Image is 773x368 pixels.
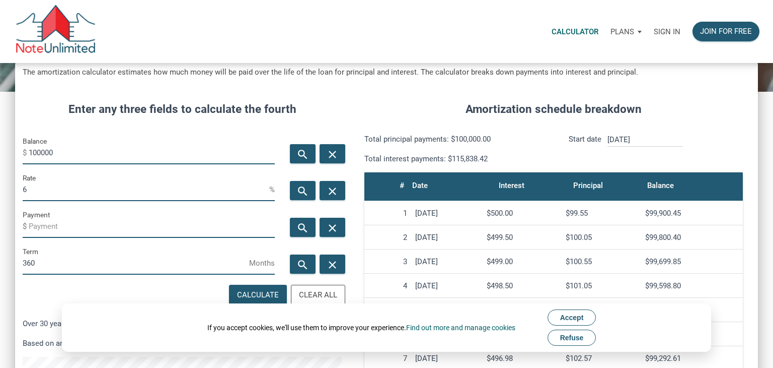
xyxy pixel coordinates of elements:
div: 4 [368,281,407,290]
button: Clear All [291,285,345,305]
button: Refuse [548,330,596,346]
div: 3 [368,257,407,266]
i: search [296,185,308,197]
i: close [327,185,339,197]
div: Join for free [700,26,752,37]
button: Join for free [692,22,759,41]
a: Sign in [648,16,686,47]
i: search [296,148,308,160]
h4: Enter any three fields to calculate the fourth [23,101,342,118]
div: [DATE] [415,281,479,290]
div: Principal [573,178,603,193]
div: $500.00 [487,209,558,218]
span: Accept [560,314,584,322]
div: [DATE] [415,209,479,218]
div: $499.00 [487,257,558,266]
div: Date [412,178,428,193]
div: 1 [368,209,407,218]
div: $102.57 [566,354,637,363]
button: search [290,255,316,274]
button: close [320,255,345,274]
div: $99,292.61 [645,354,739,363]
p: Sign in [654,27,680,36]
div: $100.05 [566,233,637,242]
button: Plans [604,17,648,47]
span: Refuse [560,334,584,342]
div: Balance [647,178,674,193]
a: Calculator [546,16,604,47]
div: If you accept cookies, we'll use them to improve your experience. [207,323,515,333]
input: Balance [29,142,275,164]
i: search [296,221,308,234]
button: search [290,218,316,237]
p: Calculator [552,27,598,36]
span: $ [23,145,29,161]
button: search [290,181,316,200]
div: Clear All [299,289,337,301]
a: Join for free [686,16,765,47]
label: Balance [23,135,47,147]
h4: Amortization schedule breakdown [357,101,750,118]
i: close [327,148,339,160]
input: Payment [29,215,275,238]
p: Based on an estimated monthly payment of $599.55 [23,337,342,349]
div: 2 [368,233,407,242]
a: Plans [604,16,648,47]
span: % [269,181,275,198]
p: Start date [569,133,601,165]
i: close [327,221,339,234]
div: $100.55 [566,257,637,266]
div: $498.50 [487,281,558,290]
button: close [320,218,345,237]
button: close [320,144,345,163]
p: Total principal payments: $100,000.00 [364,133,546,145]
button: search [290,144,316,163]
span: Months [249,255,275,271]
div: $499.50 [487,233,558,242]
p: Over 30 years you'll pay: $215,838.42 [23,318,342,330]
label: Term [23,246,38,258]
button: close [320,181,345,200]
div: [DATE] [415,257,479,266]
div: $99,900.45 [645,209,739,218]
div: $99,699.85 [645,257,739,266]
div: [DATE] [415,233,479,242]
button: Calculate [229,285,287,305]
button: Accept [548,310,596,326]
p: Plans [610,27,634,36]
a: Find out more and manage cookies [406,324,515,332]
div: $99,598.80 [645,281,739,290]
div: # [400,178,404,193]
i: close [327,258,339,271]
div: 7 [368,354,407,363]
p: Total interest payments: $115,838.42 [364,153,546,165]
div: $99.55 [566,209,637,218]
input: Term [23,252,249,275]
h5: The amortization calculator estimates how much money will be paid over the life of the loan for p... [23,67,750,78]
div: Interest [499,178,524,193]
div: $99,800.40 [645,233,739,242]
span: $ [23,218,29,234]
div: Calculate [237,289,279,301]
div: [DATE] [415,354,479,363]
i: search [296,258,308,271]
div: $496.98 [487,354,558,363]
input: Rate [23,178,269,201]
label: Payment [23,209,50,221]
div: $101.05 [566,281,637,290]
label: Rate [23,172,36,184]
img: NoteUnlimited [15,5,96,58]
